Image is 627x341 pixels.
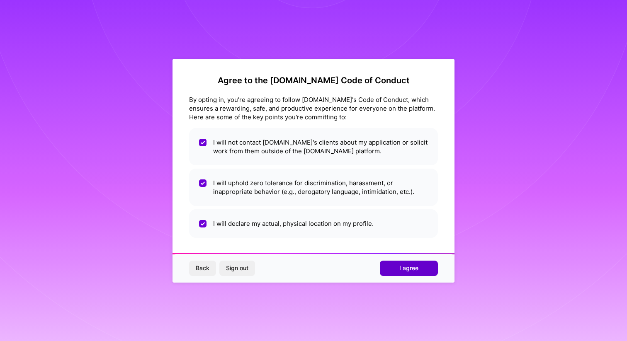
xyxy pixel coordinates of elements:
[189,209,438,238] li: I will declare my actual, physical location on my profile.
[380,261,438,276] button: I agree
[189,261,216,276] button: Back
[189,128,438,165] li: I will not contact [DOMAIN_NAME]'s clients about my application or solicit work from them outside...
[226,264,248,272] span: Sign out
[189,169,438,206] li: I will uphold zero tolerance for discrimination, harassment, or inappropriate behavior (e.g., der...
[196,264,209,272] span: Back
[189,95,438,121] div: By opting in, you're agreeing to follow [DOMAIN_NAME]'s Code of Conduct, which ensures a rewardin...
[219,261,255,276] button: Sign out
[189,75,438,85] h2: Agree to the [DOMAIN_NAME] Code of Conduct
[399,264,418,272] span: I agree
